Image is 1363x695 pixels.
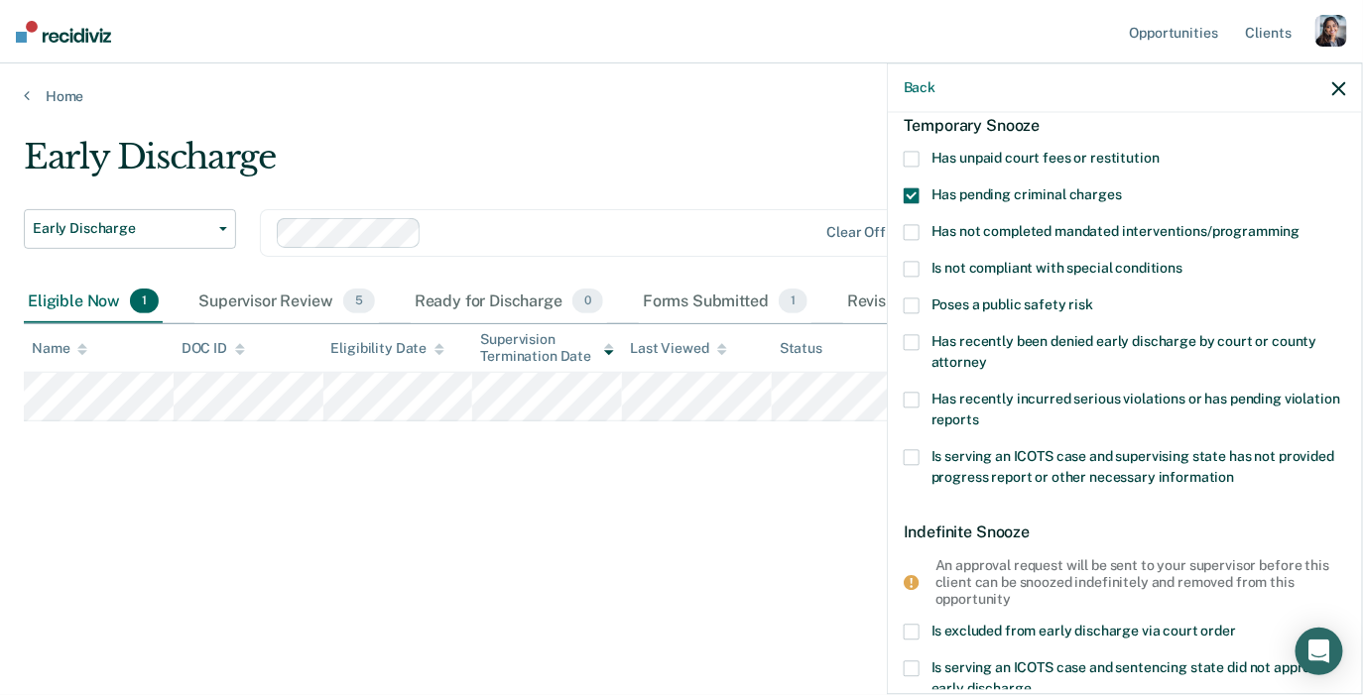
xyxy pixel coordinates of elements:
[779,289,807,314] span: 1
[843,281,1032,324] div: Revisions Requests
[931,334,1317,371] span: Has recently been denied early discharge by court or county attorney
[572,289,603,314] span: 0
[16,21,111,43] img: Recidiviz
[24,281,163,324] div: Eligible Now
[931,297,1093,313] span: Poses a public safety risk
[24,87,1339,105] a: Home
[780,340,822,357] div: Status
[331,340,445,357] div: Eligibility Date
[33,220,211,237] span: Early Discharge
[182,340,245,357] div: DOC ID
[343,289,375,314] span: 5
[411,281,607,324] div: Ready for Discharge
[931,449,1334,486] span: Is serving an ICOTS case and supervising state has not provided progress report or other necessar...
[1296,628,1343,675] div: Open Intercom Messenger
[931,224,1301,240] span: Has not completed mandated interventions/programming
[931,187,1122,203] span: Has pending criminal charges
[630,340,726,357] div: Last Viewed
[935,558,1330,608] div: An approval request will be sent to your supervisor before this client can be snoozed indefinitel...
[639,281,811,324] div: Forms Submitted
[931,261,1182,277] span: Is not compliant with special conditions
[904,100,1346,151] div: Temporary Snooze
[24,137,1047,193] div: Early Discharge
[826,224,918,241] div: Clear officers
[931,151,1160,167] span: Has unpaid court fees or restitution
[931,392,1340,428] span: Has recently incurred serious violations or has pending violation reports
[904,508,1346,558] div: Indefinite Snooze
[480,331,614,365] div: Supervision Termination Date
[904,79,935,96] button: Back
[32,340,87,357] div: Name
[931,623,1236,638] span: Is excluded from early discharge via court order
[130,289,159,314] span: 1
[194,281,379,324] div: Supervisor Review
